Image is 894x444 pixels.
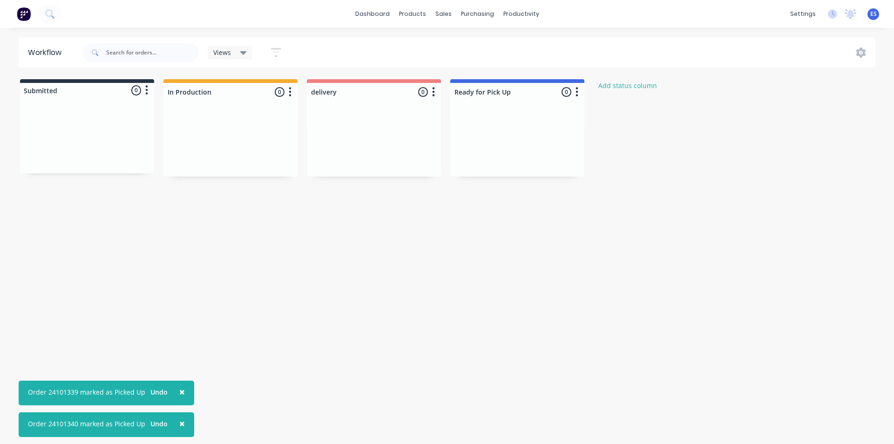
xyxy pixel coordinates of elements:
[28,47,66,58] div: Workflow
[179,385,185,398] span: ×
[594,79,662,92] button: Add status column
[870,10,877,18] span: ES
[351,7,394,21] a: dashboard
[145,385,173,399] button: Undo
[145,417,173,431] button: Undo
[106,43,198,62] input: Search for orders...
[28,387,145,397] div: Order 24101339 marked as Picked Up
[28,419,145,429] div: Order 24101340 marked as Picked Up
[431,7,456,21] div: sales
[179,417,185,430] span: ×
[499,7,544,21] div: productivity
[170,381,194,403] button: Close
[170,412,194,435] button: Close
[786,7,820,21] div: settings
[394,7,431,21] div: products
[456,7,499,21] div: purchasing
[213,48,231,57] span: Views
[17,7,31,21] img: Factory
